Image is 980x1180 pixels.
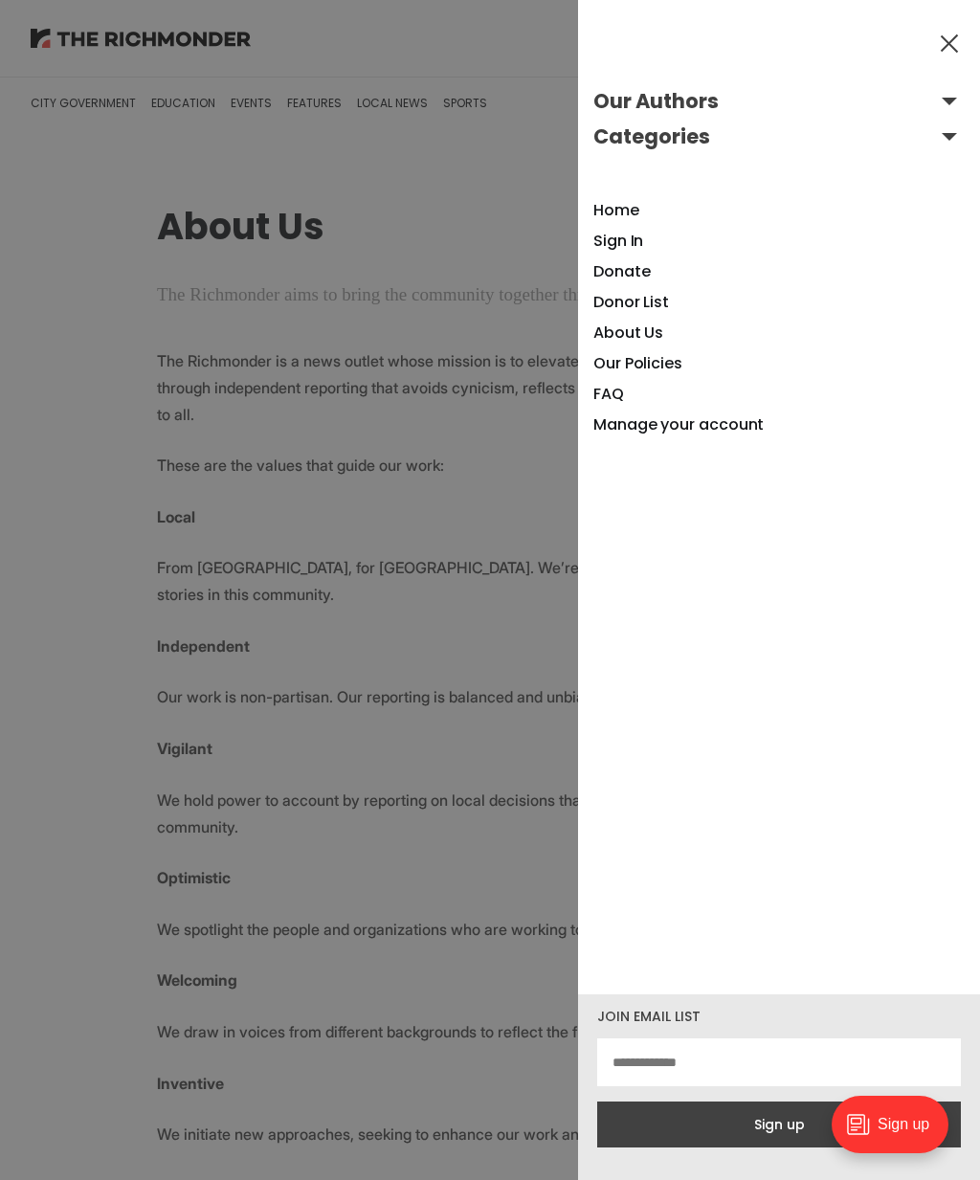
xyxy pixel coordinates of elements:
[593,352,682,374] a: Our Policies
[593,322,663,344] a: About Us
[593,199,639,221] a: Home
[593,291,669,313] a: Donor List
[593,230,643,252] a: Sign In
[593,122,965,152] button: Open submenu Categories
[597,1102,961,1147] button: Sign up
[597,1010,961,1023] div: Join email list
[815,1086,980,1180] iframe: portal-trigger
[593,413,764,435] a: Manage your account
[593,383,624,405] a: FAQ
[593,260,651,282] a: Donate
[593,86,965,117] button: Open submenu Our Authors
